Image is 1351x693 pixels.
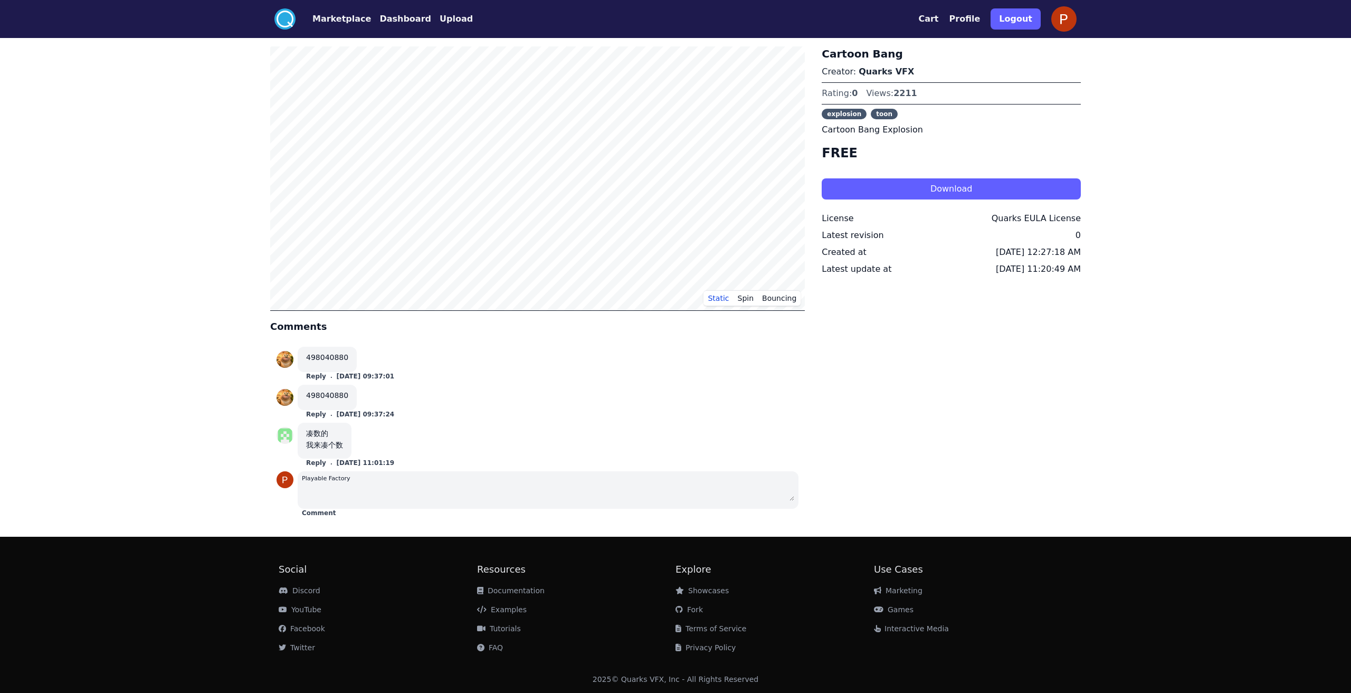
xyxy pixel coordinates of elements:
div: Rating: [822,87,858,100]
img: profile [277,351,293,368]
a: Documentation [477,586,545,595]
a: Discord [279,586,320,595]
div: License [822,212,853,225]
span: 0 [852,88,858,98]
small: Playable Factory [302,475,350,482]
button: Logout [991,8,1041,30]
button: Static [703,290,733,306]
a: Dashboard [371,13,431,25]
h2: Social [279,562,477,577]
div: Created at [822,246,866,259]
div: Latest update at [822,263,891,276]
a: Upload [431,13,473,25]
button: [DATE] 09:37:24 [337,410,395,419]
small: . [330,373,332,380]
a: Tutorials [477,624,521,633]
img: profile [277,389,293,406]
button: Upload [440,13,473,25]
button: Reply [306,372,326,381]
a: Games [874,605,914,614]
div: Quarks EULA License [992,212,1081,225]
small: . [330,411,332,418]
h3: Cartoon Bang [822,46,1081,61]
button: Profile [949,13,981,25]
button: Reply [306,459,326,467]
a: Marketplace [296,13,371,25]
a: Facebook [279,624,325,633]
img: profile [277,427,293,444]
button: Comment [302,509,336,517]
p: Creator: [822,65,1081,78]
img: profile [277,471,293,488]
a: FAQ [477,643,503,652]
button: Download [822,178,1081,200]
a: Quarks VFX [859,67,914,77]
h2: Resources [477,562,675,577]
button: Marketplace [312,13,371,25]
span: 2211 [893,88,917,98]
a: 498040880 [306,353,348,362]
small: . [330,460,332,467]
div: 我来凑个数 [306,440,343,450]
button: Dashboard [379,13,431,25]
a: Twitter [279,643,315,652]
a: 498040880 [306,391,348,400]
a: Interactive Media [874,624,949,633]
button: [DATE] 11:01:19 [337,459,395,467]
button: Spin [734,290,758,306]
div: Latest revision [822,229,883,242]
span: toon [871,109,898,119]
img: profile [1051,6,1077,32]
a: Marketing [874,586,922,595]
h4: Comments [270,319,805,334]
h2: Use Cases [874,562,1072,577]
button: Reply [306,410,326,419]
div: Views: [866,87,917,100]
div: 2025 © Quarks VFX, Inc - All Rights Reserved [593,674,759,685]
h2: Explore [675,562,874,577]
button: Cart [918,13,938,25]
div: 0 [1076,229,1081,242]
button: Bouncing [758,290,801,306]
div: [DATE] 11:20:49 AM [996,263,1081,276]
a: Terms of Service [675,624,746,633]
a: YouTube [279,605,321,614]
a: Logout [991,4,1041,34]
a: 凑数的 [306,429,328,438]
a: Examples [477,605,527,614]
h4: FREE [822,145,1081,162]
button: [DATE] 09:37:01 [337,372,395,381]
a: Showcases [675,586,729,595]
p: Cartoon Bang Explosion [822,124,1081,136]
a: Privacy Policy [675,643,736,652]
a: Fork [675,605,703,614]
div: [DATE] 12:27:18 AM [996,246,1081,259]
span: explosion [822,109,867,119]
